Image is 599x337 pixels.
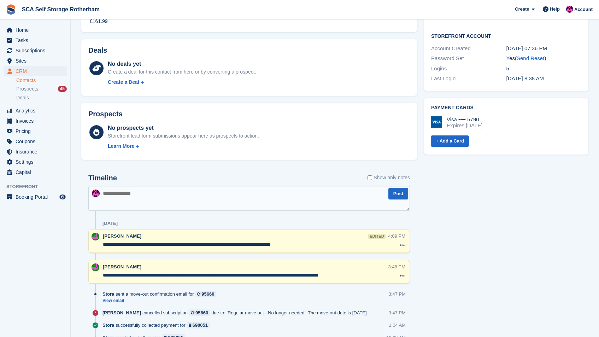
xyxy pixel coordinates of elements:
a: menu [4,126,67,136]
a: View email [102,298,220,304]
a: menu [4,116,67,126]
div: Visa •••• 5790 [447,116,482,123]
div: 95660 [195,309,208,316]
div: sent a move-out confirmation email for [102,291,220,297]
a: Create a Deal [108,79,256,86]
div: Create a deal for this contact from here or by converting a prospect. [108,68,256,76]
div: 1:04 AM [389,322,406,329]
a: 95660 [195,291,216,297]
div: Storefront lead form submissions appear here as prospects to action. [108,132,259,140]
img: stora-icon-8386f47178a22dfd0bd8f6a31ec36ba5ce8667c1dd55bd0f319d3a0aa187defe.svg [6,4,16,15]
button: Post [388,188,408,199]
div: 3:48 PM [388,263,405,270]
div: 5 [506,65,582,73]
h2: Payment cards [431,105,581,111]
span: Create [515,6,529,13]
div: 95660 [201,291,214,297]
a: Deals [16,94,67,101]
a: menu [4,147,67,157]
div: No deals yet [108,60,256,68]
div: No prospects yet [108,124,259,132]
a: menu [4,157,67,167]
span: Stora [102,291,114,297]
a: menu [4,136,67,146]
img: Sam Chapman [566,6,573,13]
div: £161.99 [90,18,108,25]
h2: Deals [88,46,107,54]
span: Invoices [16,116,58,126]
a: SCA Self Storage Rotherham [19,4,102,15]
a: + Add a Card [431,135,469,147]
div: cancelled subscription due to: 'Regular move out - No longer needed'. The move-out date is [DATE] [102,309,370,316]
a: Send Reset [517,55,544,61]
img: Sarah Race [92,263,99,271]
img: Sam Chapman [92,190,100,197]
span: Settings [16,157,58,167]
a: menu [4,167,67,177]
div: 690051 [193,322,208,329]
div: Create a Deal [108,79,139,86]
span: [PERSON_NAME] [103,233,141,239]
span: Stora [102,322,114,329]
span: [PERSON_NAME] [103,264,141,269]
div: Last Login [431,75,506,83]
a: Contacts [16,77,67,84]
time: 2025-08-15 07:38:55 UTC [506,75,544,81]
a: menu [4,106,67,116]
span: Deals [16,94,29,101]
a: menu [4,66,67,76]
h2: Prospects [88,110,123,118]
div: Password Set [431,54,506,63]
h2: Storefront Account [431,32,581,39]
span: Booking Portal [16,192,58,202]
a: menu [4,56,67,66]
span: ( ) [515,55,546,61]
label: Show only notes [368,174,410,181]
div: edited [368,234,385,239]
span: Subscriptions [16,46,58,56]
span: Account [574,6,593,13]
span: Coupons [16,136,58,146]
span: Pricing [16,126,58,136]
input: Show only notes [368,174,372,181]
a: Learn More [108,143,259,150]
span: Sites [16,56,58,66]
span: Capital [16,167,58,177]
a: menu [4,35,67,45]
div: [DATE] [102,221,118,226]
a: Prospects 45 [16,85,67,93]
div: Logins [431,65,506,73]
a: menu [4,46,67,56]
img: Sarah Race [92,233,99,240]
div: [DATE] 07:36 PM [506,45,582,53]
a: 690051 [187,322,210,329]
div: 4:09 PM [388,233,405,239]
div: 45 [58,86,67,92]
a: Preview store [58,193,67,201]
div: 3:47 PM [389,291,406,297]
span: Help [550,6,560,13]
img: Visa Logo [431,116,442,128]
span: Analytics [16,106,58,116]
span: CRM [16,66,58,76]
span: Prospects [16,86,38,92]
span: Storefront [6,183,70,190]
a: 95660 [189,309,210,316]
span: [PERSON_NAME] [102,309,141,316]
div: Account Created [431,45,506,53]
span: Insurance [16,147,58,157]
a: menu [4,192,67,202]
div: Learn More [108,143,134,150]
a: menu [4,25,67,35]
div: 3:47 PM [389,309,406,316]
div: Yes [506,54,582,63]
div: successfully collected payment for [102,322,213,329]
span: Tasks [16,35,58,45]
div: Expires [DATE] [447,122,482,129]
h2: Timeline [88,174,117,182]
span: Home [16,25,58,35]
